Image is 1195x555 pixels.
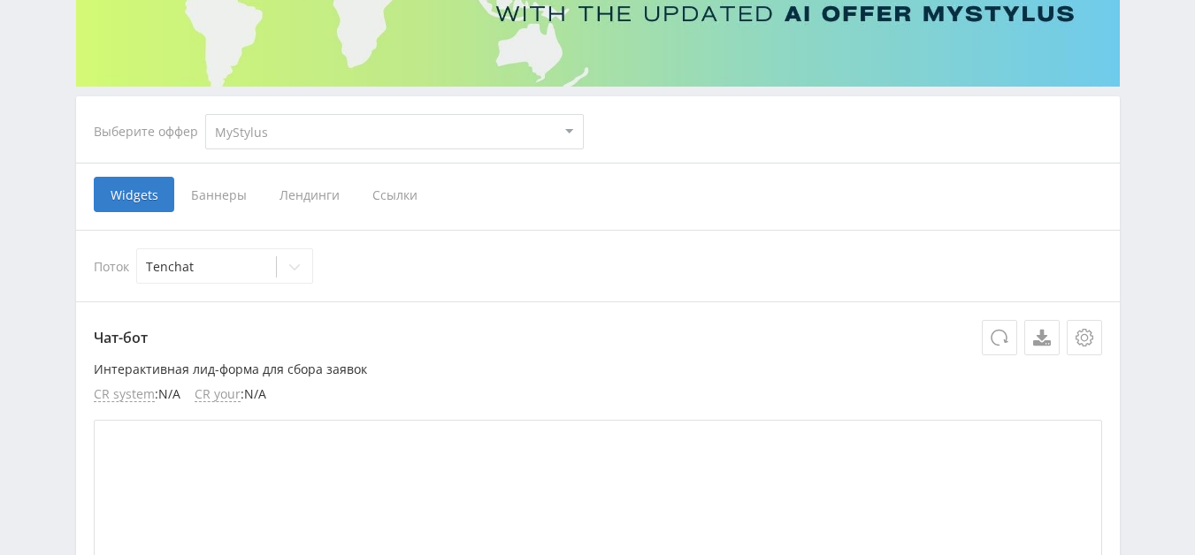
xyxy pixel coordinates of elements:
a: Скачать [1024,320,1060,355]
p: Чат-бот [94,320,1102,355]
span: Лендинги [263,177,356,212]
span: Ссылки [356,177,434,212]
button: Настройки [1067,320,1102,355]
span: CR your [195,387,241,402]
span: Widgets [94,177,174,212]
li: : N/A [195,387,266,402]
span: Баннеры [174,177,263,212]
button: Обновить [982,320,1017,355]
div: Выберите оффер [94,125,205,139]
span: CR system [94,387,155,402]
li: : N/A [94,387,180,402]
div: Поток [94,248,1102,284]
p: Интерактивная лид-форма для сбора заявок [94,362,1102,376]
